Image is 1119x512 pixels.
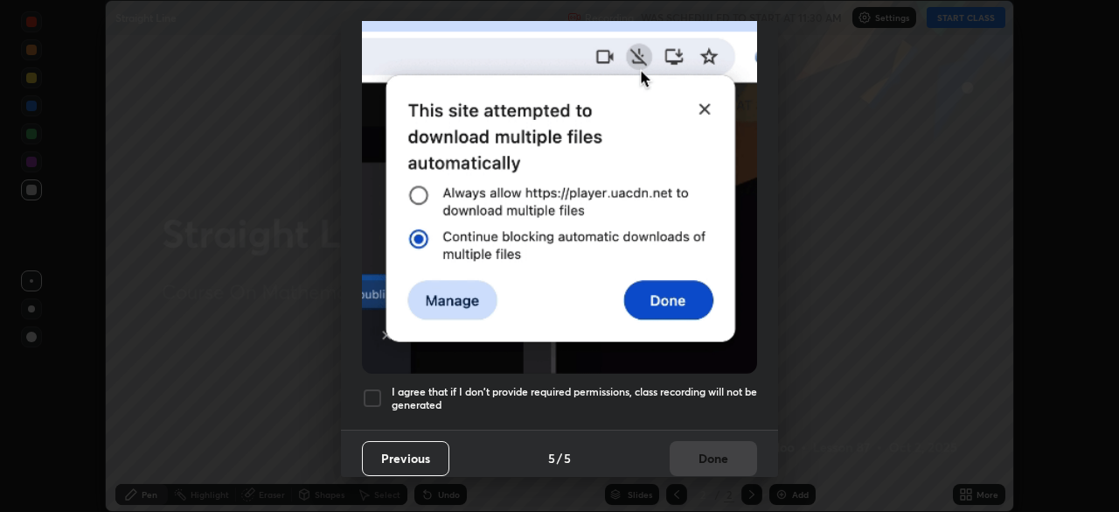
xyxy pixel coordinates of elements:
[392,385,757,412] h5: I agree that if I don't provide required permissions, class recording will not be generated
[548,449,555,467] h4: 5
[564,449,571,467] h4: 5
[557,449,562,467] h4: /
[362,441,449,476] button: Previous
